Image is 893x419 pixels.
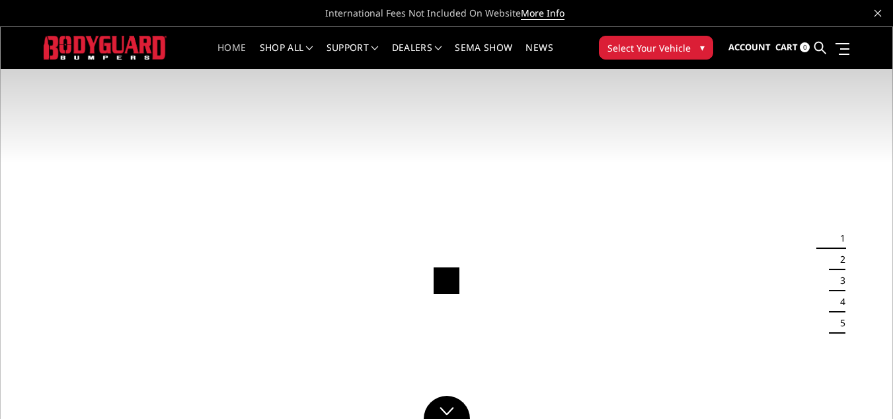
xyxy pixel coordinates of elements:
a: Home [217,43,246,69]
a: Dealers [392,43,442,69]
img: BODYGUARD BUMPERS [44,36,167,60]
a: Support [327,43,379,69]
button: Select Your Vehicle [599,36,713,60]
a: shop all [260,43,313,69]
button: 4 of 5 [832,291,845,312]
a: News [525,43,553,69]
a: SEMA Show [455,43,512,69]
span: Cart [775,41,798,53]
button: 5 of 5 [832,312,845,334]
span: Account [728,41,771,53]
button: 3 of 5 [832,270,845,291]
span: ▾ [700,40,705,54]
button: 2 of 5 [832,249,845,270]
a: Account [728,30,771,66]
a: Click to Down [424,396,470,419]
button: 1 of 5 [832,228,845,249]
a: Cart 0 [775,30,810,66]
span: 0 [800,42,810,52]
a: More Info [521,7,564,20]
span: Select Your Vehicle [607,41,691,55]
